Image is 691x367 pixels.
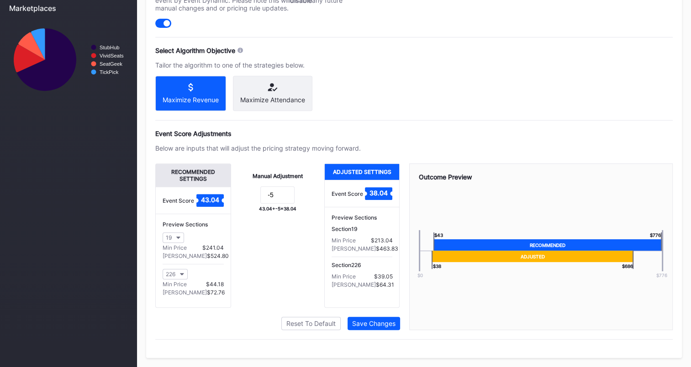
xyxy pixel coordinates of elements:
div: $524.80 [207,252,229,259]
div: Preview Sections [163,221,224,228]
text: VividSeats [100,53,124,58]
div: $ 776 [646,273,678,278]
div: Section 226 [332,262,393,268]
div: Adjusted Settings [325,164,400,180]
div: Section 19 [332,225,393,232]
div: $463.83 [376,245,398,252]
button: 226 [163,269,188,279]
text: TickPick [100,69,119,75]
text: 38.04 [369,189,388,197]
div: Event Score Adjustments [155,130,673,137]
div: $39.05 [374,273,392,280]
div: Below are inputs that will adjust the pricing strategy moving forward. [155,144,361,152]
div: Save Changes [352,320,396,327]
div: Event Score [163,197,194,204]
button: Save Changes [348,317,400,330]
div: 226 [166,271,175,278]
div: $72.76 [207,289,225,296]
button: Reset To Default [281,317,341,330]
div: Select Algorithm Objective [155,47,235,54]
text: 43.04 [201,196,219,204]
div: [PERSON_NAME] [163,289,207,296]
div: Min Price [332,273,356,280]
div: [PERSON_NAME] [332,245,376,252]
svg: Chart title [9,20,128,100]
div: $ 43 [433,232,443,239]
div: Adjusted [432,251,633,262]
div: [PERSON_NAME] [163,252,207,259]
text: StubHub [100,45,120,50]
div: $64.31 [376,281,394,288]
div: Maximize Revenue [163,96,219,104]
div: Outcome Preview [419,173,664,181]
div: $44.18 [206,281,224,288]
div: Event Score [332,190,363,197]
button: 19 [163,232,184,243]
div: Reset To Default [286,320,336,327]
div: [PERSON_NAME] [332,281,376,288]
div: 19 [166,234,172,241]
div: $ 38 [432,262,441,269]
div: Tailor the algorithm to one of the strategies below. [155,61,361,69]
div: Marketplaces [9,4,128,13]
div: $ 686 [622,262,633,269]
div: Recommended Settings [156,164,231,187]
div: Preview Sections [332,214,393,221]
div: Manual Adjustment [253,173,303,179]
text: SeatGeek [100,61,122,67]
div: $241.04 [202,244,224,251]
div: Min Price [163,244,187,251]
div: Recommended [433,239,662,251]
div: $0 [404,273,436,278]
div: Min Price [332,237,356,244]
div: 43.04 + -5 = 38.04 [259,206,296,211]
div: $213.04 [370,237,392,244]
div: Min Price [163,281,187,288]
div: Maximize Attendance [240,96,305,104]
div: $ 776 [650,232,662,239]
